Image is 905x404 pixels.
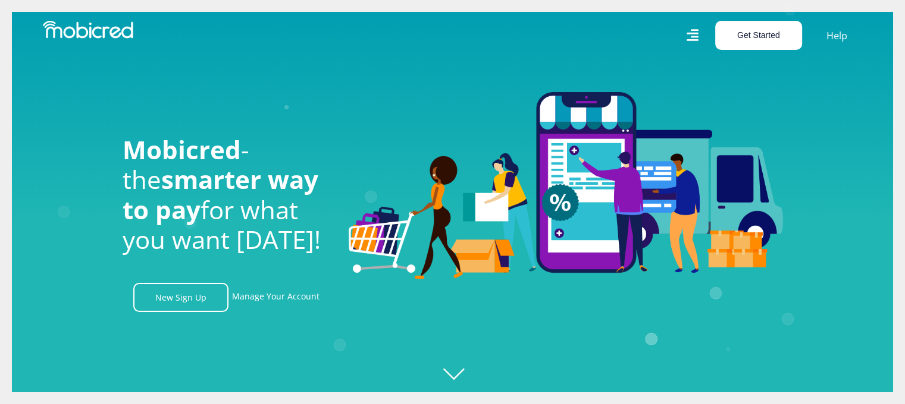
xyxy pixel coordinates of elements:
[123,132,241,166] span: Mobicred
[826,28,848,43] a: Help
[715,21,802,50] button: Get Started
[349,92,783,280] img: Welcome to Mobicred
[123,162,318,226] span: smarter way to pay
[43,21,133,39] img: Mobicred
[123,135,331,255] h1: - the for what you want [DATE]!
[232,283,320,312] a: Manage Your Account
[133,283,228,312] a: New Sign Up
